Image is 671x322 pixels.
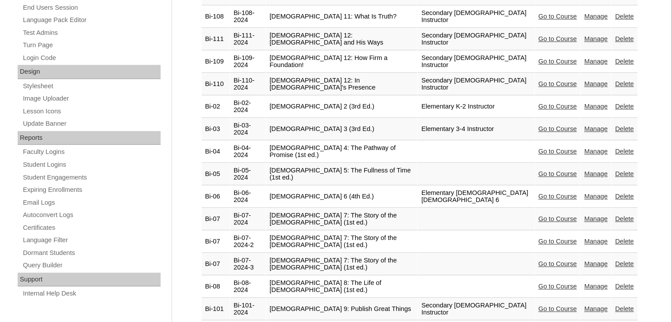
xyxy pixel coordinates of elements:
[538,125,577,132] a: Go to Course
[202,51,230,73] td: Bi-109
[266,28,417,50] td: [DEMOGRAPHIC_DATA] 12: [DEMOGRAPHIC_DATA] and His Ways
[22,15,161,26] a: Language Pack Editor
[266,6,417,28] td: [DEMOGRAPHIC_DATA] 11: What Is Truth?
[202,298,230,320] td: Bi-101
[418,298,534,320] td: Secondary [DEMOGRAPHIC_DATA] Instructor
[202,163,230,185] td: Bi-05
[615,283,634,290] a: Delete
[584,148,607,155] a: Manage
[266,141,417,163] td: [DEMOGRAPHIC_DATA] 4: The Pathway of Promise (1st ed.)
[615,193,634,200] a: Delete
[584,58,607,65] a: Manage
[584,13,607,20] a: Manage
[584,238,607,245] a: Manage
[538,283,577,290] a: Go to Course
[22,235,161,246] a: Language Filter
[22,172,161,183] a: Student Engagements
[266,298,417,320] td: [DEMOGRAPHIC_DATA] 9: Publish Great Things
[266,253,417,275] td: [DEMOGRAPHIC_DATA] 7: The Story of the [DEMOGRAPHIC_DATA] (1st ed.)
[230,186,266,208] td: Bi-06-2024
[615,125,634,132] a: Delete
[22,197,161,208] a: Email Logs
[418,118,534,140] td: Elementary 3-4 Instructor
[22,247,161,258] a: Dormant Students
[615,80,634,87] a: Delete
[538,103,577,110] a: Go to Course
[538,148,577,155] a: Go to Course
[22,146,161,157] a: Faculty Logins
[22,222,161,233] a: Certificates
[230,298,266,320] td: Bi-101-2024
[615,148,634,155] a: Delete
[538,305,577,312] a: Go to Course
[615,13,634,20] a: Delete
[202,186,230,208] td: Bi-06
[230,118,266,140] td: Bi-03-2024
[615,103,634,110] a: Delete
[538,215,577,222] a: Go to Course
[266,208,417,230] td: [DEMOGRAPHIC_DATA] 7: The Story of the [DEMOGRAPHIC_DATA] (1st ed.)
[22,159,161,170] a: Student Logins
[584,260,607,267] a: Manage
[18,65,161,79] div: Design
[538,260,577,267] a: Go to Course
[418,28,534,50] td: Secondary [DEMOGRAPHIC_DATA] Instructor
[202,253,230,275] td: Bi-07
[266,96,417,118] td: [DEMOGRAPHIC_DATA] 2 (3rd Ed.)
[615,260,634,267] a: Delete
[538,193,577,200] a: Go to Course
[202,118,230,140] td: Bi-03
[584,125,607,132] a: Manage
[230,253,266,275] td: Bi-07-2024-3
[584,103,607,110] a: Manage
[202,276,230,298] td: Bi-08
[202,96,230,118] td: Bi-02
[538,35,577,42] a: Go to Course
[202,28,230,50] td: Bi-111
[266,231,417,253] td: [DEMOGRAPHIC_DATA] 7: The Story of the [DEMOGRAPHIC_DATA] (1st ed.)
[266,73,417,95] td: [DEMOGRAPHIC_DATA] 12: In [DEMOGRAPHIC_DATA]'s Presence
[615,170,634,177] a: Delete
[538,13,577,20] a: Go to Course
[230,276,266,298] td: Bi-08-2024
[615,238,634,245] a: Delete
[584,170,607,177] a: Manage
[202,6,230,28] td: Bi-108
[230,163,266,185] td: Bi-05-2024
[22,210,161,221] a: Autoconvert Logs
[584,193,607,200] a: Manage
[230,6,266,28] td: Bi-108-2024
[615,35,634,42] a: Delete
[22,260,161,271] a: Query Builder
[22,27,161,38] a: Test Admins
[22,93,161,104] a: Image Uploader
[266,51,417,73] td: [DEMOGRAPHIC_DATA] 12: How Firm a Foundation!
[202,208,230,230] td: Bi-07
[22,52,161,64] a: Login Code
[418,186,534,208] td: Elementary [DEMOGRAPHIC_DATA] [DEMOGRAPHIC_DATA] 6
[202,141,230,163] td: Bi-04
[230,51,266,73] td: Bi-109-2024
[230,73,266,95] td: Bi-110-2024
[615,305,634,312] a: Delete
[584,283,607,290] a: Manage
[615,215,634,222] a: Delete
[22,118,161,129] a: Update Banner
[584,215,607,222] a: Manage
[266,163,417,185] td: [DEMOGRAPHIC_DATA] 5: The Fullness of Time (1st ed.)
[230,141,266,163] td: Bi-04-2024
[22,106,161,117] a: Lesson Icons
[584,305,607,312] a: Manage
[538,238,577,245] a: Go to Course
[538,58,577,65] a: Go to Course
[538,80,577,87] a: Go to Course
[266,276,417,298] td: [DEMOGRAPHIC_DATA] 8: The Life of [DEMOGRAPHIC_DATA] (1st ed.)
[538,170,577,177] a: Go to Course
[584,80,607,87] a: Manage
[22,2,161,13] a: End Users Session
[266,186,417,208] td: [DEMOGRAPHIC_DATA] 6 (4th Ed.)
[18,273,161,287] div: Support
[230,28,266,50] td: Bi-111-2024
[230,96,266,118] td: Bi-02-2024
[202,73,230,95] td: Bi-110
